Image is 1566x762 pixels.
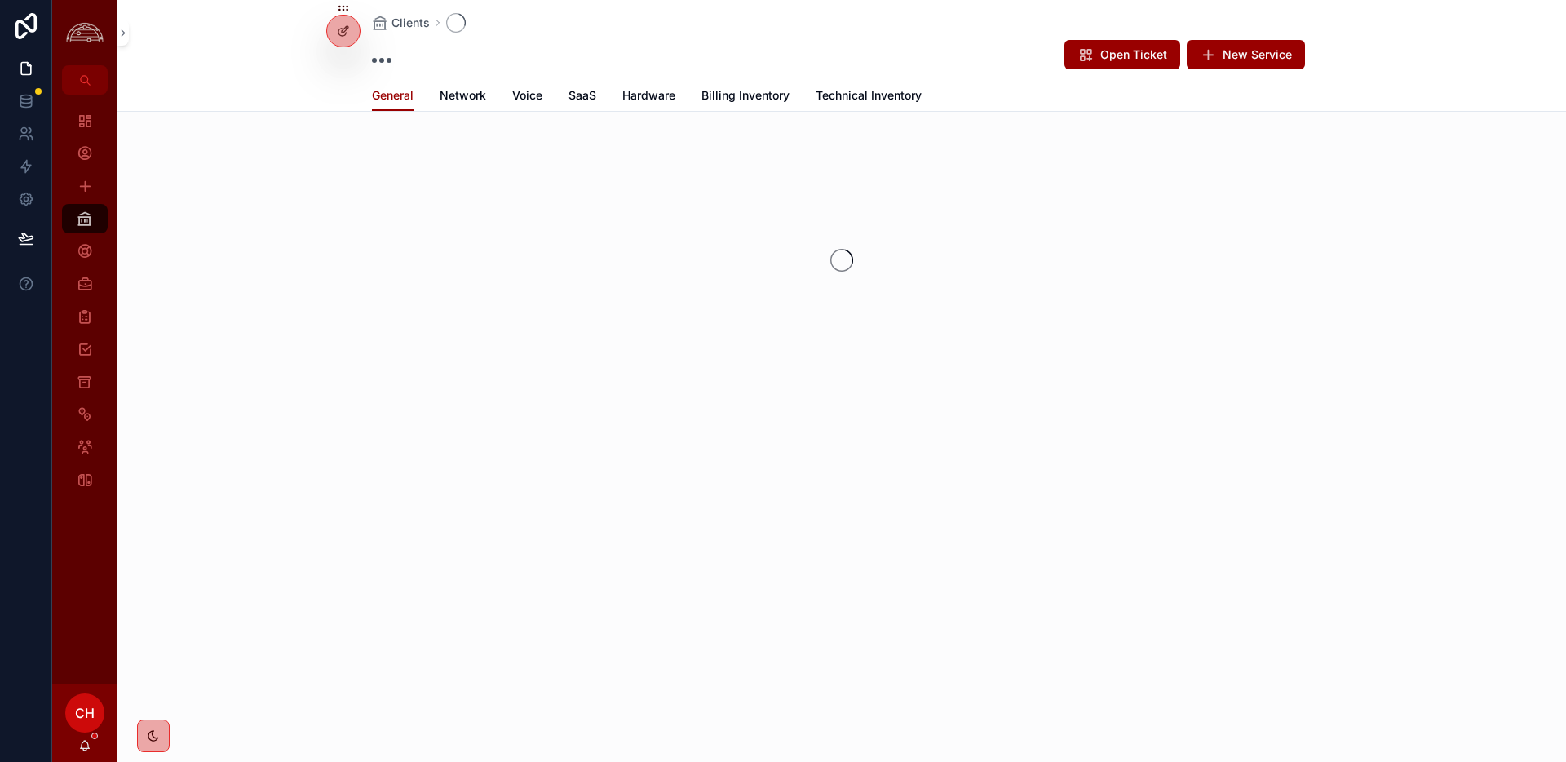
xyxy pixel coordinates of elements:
[391,15,430,31] span: Clients
[1100,47,1167,63] span: Open Ticket
[512,81,542,113] a: Voice
[52,95,117,516] div: scrollable content
[622,87,675,104] span: Hardware
[440,81,486,113] a: Network
[568,87,596,104] span: SaaS
[372,81,414,112] a: General
[1223,47,1292,63] span: New Service
[372,87,414,104] span: General
[1064,40,1180,69] button: Open Ticket
[512,87,542,104] span: Voice
[816,81,922,113] a: Technical Inventory
[75,703,95,723] span: CH
[62,20,108,46] img: App logo
[372,15,430,31] a: Clients
[816,87,922,104] span: Technical Inventory
[701,81,790,113] a: Billing Inventory
[440,87,486,104] span: Network
[701,87,790,104] span: Billing Inventory
[622,81,675,113] a: Hardware
[568,81,596,113] a: SaaS
[1187,40,1305,69] button: New Service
